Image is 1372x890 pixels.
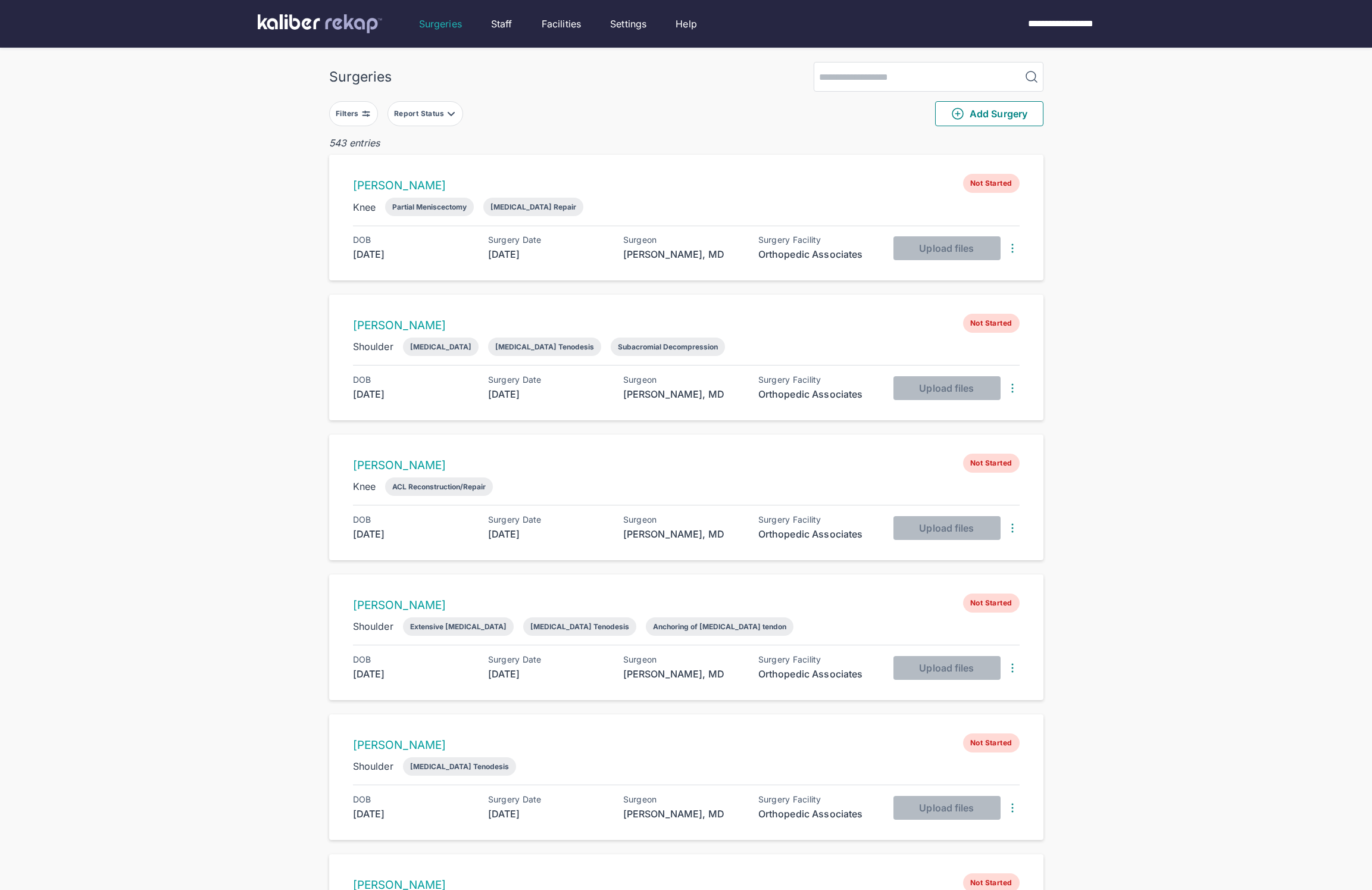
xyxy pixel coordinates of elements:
[758,247,877,261] div: Orthopedic Associates
[758,795,877,804] div: Surgery Facility
[893,796,1001,820] button: Upload files
[353,247,472,261] div: [DATE]
[490,202,576,211] div: [MEDICAL_DATA] Repair
[1005,521,1020,535] img: DotsThreeVertical.31cb0eda.svg
[623,795,742,804] div: Surgeon
[758,515,877,524] div: Surgery Facility
[410,762,509,771] div: [MEDICAL_DATA] Tenodesis
[488,667,607,681] div: [DATE]
[488,375,607,385] div: Surgery Date
[353,795,472,804] div: DOB
[963,174,1019,193] span: Not Started
[758,667,877,681] div: Orthopedic Associates
[919,522,974,534] span: Upload files
[353,318,446,332] a: [PERSON_NAME]
[963,733,1019,752] span: Not Started
[1005,241,1020,255] img: DotsThreeVertical.31cb0eda.svg
[653,622,786,631] div: Anchoring of [MEDICAL_DATA] tendon
[387,101,463,126] button: Report Status
[951,107,965,121] img: PlusCircleGreen.5fd88d77.svg
[353,339,393,354] div: Shoulder
[1005,801,1020,815] img: DotsThreeVertical.31cb0eda.svg
[488,655,607,664] div: Surgery Date
[353,598,446,612] a: [PERSON_NAME]
[758,527,877,541] div: Orthopedic Associates
[758,375,877,385] div: Surgery Facility
[935,101,1043,126] button: Add Surgery
[623,235,742,245] div: Surgeon
[758,235,877,245] div: Surgery Facility
[623,527,742,541] div: [PERSON_NAME], MD
[623,807,742,821] div: [PERSON_NAME], MD
[353,179,446,192] a: [PERSON_NAME]
[623,375,742,385] div: Surgeon
[353,375,472,385] div: DOB
[488,235,607,245] div: Surgery Date
[329,68,392,85] div: Surgeries
[919,242,974,254] span: Upload files
[623,667,742,681] div: [PERSON_NAME], MD
[623,515,742,524] div: Surgeon
[353,235,472,245] div: DOB
[623,247,742,261] div: [PERSON_NAME], MD
[353,807,472,821] div: [DATE]
[353,759,393,773] div: Shoulder
[329,101,378,126] button: Filters
[488,247,607,261] div: [DATE]
[353,200,376,214] div: Knee
[623,655,742,664] div: Surgeon
[919,802,974,814] span: Upload files
[361,109,371,118] img: faders-horizontal-grey.d550dbda.svg
[963,314,1019,333] span: Not Started
[963,594,1019,613] span: Not Started
[410,622,507,631] div: Extensive [MEDICAL_DATA]
[542,17,582,31] a: Facilities
[353,619,393,633] div: Shoulder
[353,527,472,541] div: [DATE]
[394,109,446,118] div: Report Status
[1005,661,1020,675] img: DotsThreeVertical.31cb0eda.svg
[919,662,974,674] span: Upload files
[329,136,1043,150] div: 543 entries
[258,14,382,33] img: kaliber labs logo
[758,655,877,664] div: Surgery Facility
[893,236,1001,260] button: Upload files
[495,342,594,351] div: [MEDICAL_DATA] Tenodesis
[353,515,472,524] div: DOB
[1024,70,1039,84] img: MagnifyingGlass.1dc66aab.svg
[353,655,472,664] div: DOB
[1005,381,1020,395] img: DotsThreeVertical.31cb0eda.svg
[353,387,472,401] div: [DATE]
[951,107,1027,121] span: Add Surgery
[623,387,742,401] div: [PERSON_NAME], MD
[618,342,718,351] div: Subacromial Decompression
[893,516,1001,540] button: Upload files
[353,479,376,494] div: Knee
[893,656,1001,680] button: Upload files
[353,738,446,752] a: [PERSON_NAME]
[491,17,512,31] a: Staff
[410,342,471,351] div: [MEDICAL_DATA]
[758,807,877,821] div: Orthopedic Associates
[419,17,462,31] a: Surgeries
[919,382,974,394] span: Upload files
[392,482,486,491] div: ACL Reconstruction/Repair
[893,376,1001,400] button: Upload files
[676,17,697,31] a: Help
[610,17,646,31] a: Settings
[488,527,607,541] div: [DATE]
[488,807,607,821] div: [DATE]
[758,387,877,401] div: Orthopedic Associates
[392,202,467,211] div: Partial Meniscectomy
[353,458,446,472] a: [PERSON_NAME]
[963,454,1019,473] span: Not Started
[446,109,456,118] img: filter-caret-down-grey.b3560631.svg
[530,622,629,631] div: [MEDICAL_DATA] Tenodesis
[488,795,607,804] div: Surgery Date
[336,109,361,118] div: Filters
